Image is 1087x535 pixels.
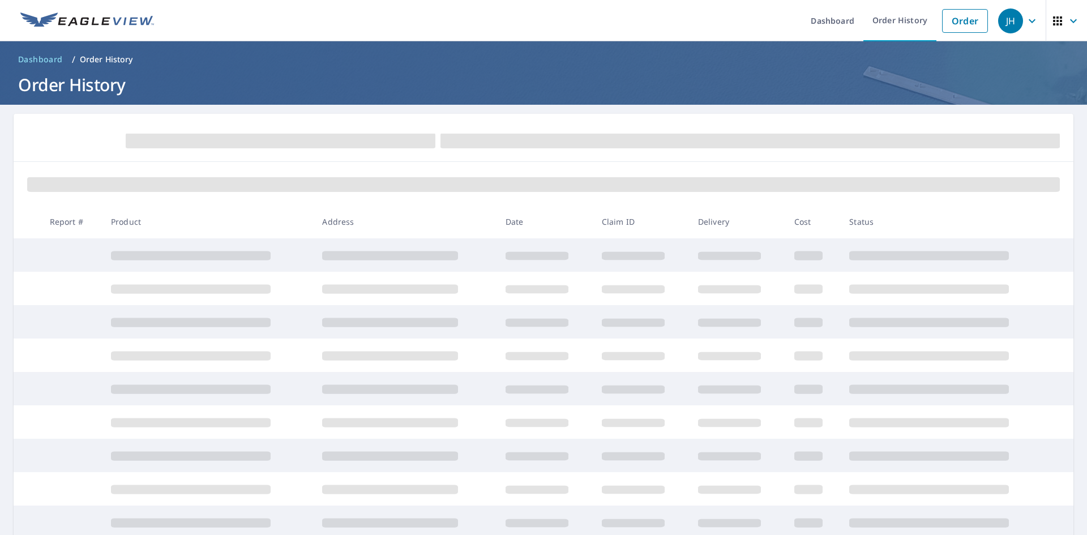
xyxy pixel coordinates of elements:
th: Cost [785,205,841,238]
th: Date [497,205,593,238]
th: Report # [41,205,102,238]
img: EV Logo [20,12,154,29]
nav: breadcrumb [14,50,1073,69]
th: Claim ID [593,205,689,238]
a: Dashboard [14,50,67,69]
span: Dashboard [18,54,63,65]
a: Order [942,9,988,33]
h1: Order History [14,73,1073,96]
th: Status [840,205,1052,238]
div: JH [998,8,1023,33]
li: / [72,53,75,66]
p: Order History [80,54,133,65]
th: Delivery [689,205,785,238]
th: Product [102,205,313,238]
th: Address [313,205,496,238]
